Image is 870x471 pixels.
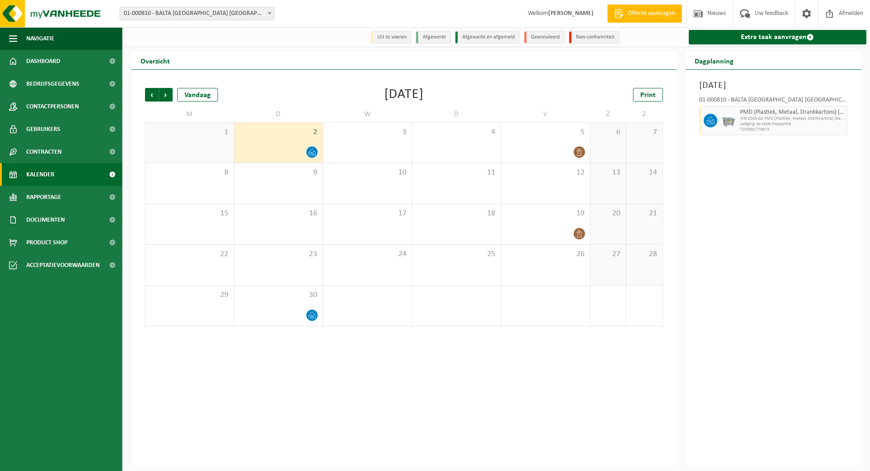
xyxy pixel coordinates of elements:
[417,168,497,178] span: 11
[569,31,619,44] li: Non-conformiteit
[26,73,79,95] span: Bedrijfsgegevens
[631,249,657,259] span: 28
[239,209,319,219] span: 16
[26,231,68,254] span: Product Shop
[455,31,520,44] li: Afgewerkt en afgemeld
[150,290,229,300] span: 29
[506,209,585,219] span: 19
[416,31,451,44] li: Afgewerkt
[239,249,319,259] span: 23
[26,141,62,163] span: Contracten
[26,186,61,209] span: Rapportage
[131,52,179,69] h2: Overzicht
[150,249,229,259] span: 22
[506,127,585,137] span: 5
[626,9,677,18] span: Offerte aanvragen
[686,52,743,69] h2: Dagplanning
[740,121,845,127] span: Lediging op vaste frequentie
[328,249,407,259] span: 24
[740,109,845,116] span: PMD (Plastiek, Metaal, Drankkartons) (bedrijven)
[501,106,590,122] td: V
[699,97,848,106] div: 01-000810 - BALTA [GEOGRAPHIC_DATA] [GEOGRAPHIC_DATA] - [GEOGRAPHIC_DATA]
[239,290,319,300] span: 30
[740,116,845,121] span: WB-2500-GA PMD (Plastiek, Metaal, Drankkartons) (bedrijven)
[689,30,867,44] a: Extra taak aanvragen
[323,106,412,122] td: W
[740,127,845,132] span: T250001778673
[328,209,407,219] span: 17
[120,7,275,20] span: 01-000810 - BALTA OUDENAARDE NV - OUDENAARDE
[177,88,218,102] div: Vandaag
[234,106,324,122] td: D
[150,127,229,137] span: 1
[506,168,585,178] span: 12
[145,88,159,102] span: Vorige
[417,249,497,259] span: 25
[524,31,565,44] li: Geannuleerd
[26,27,54,50] span: Navigatie
[120,7,274,20] span: 01-000810 - BALTA OUDENAARDE NV - OUDENAARDE
[590,106,627,122] td: Z
[633,88,663,102] a: Print
[371,31,411,44] li: Uit te voeren
[328,127,407,137] span: 3
[239,127,319,137] span: 2
[26,50,60,73] span: Dashboard
[150,168,229,178] span: 8
[631,168,657,178] span: 14
[26,163,54,186] span: Kalender
[328,168,407,178] span: 10
[595,168,622,178] span: 13
[26,254,100,277] span: Acceptatievoorwaarden
[26,118,60,141] span: Gebruikers
[595,127,622,137] span: 6
[548,10,594,17] strong: [PERSON_NAME]
[722,114,735,127] img: WB-2500-GAL-GY-01
[607,5,682,23] a: Offerte aanvragen
[699,79,848,92] h3: [DATE]
[26,209,65,231] span: Documenten
[631,209,657,219] span: 21
[631,127,657,137] span: 7
[159,88,173,102] span: Volgende
[626,106,662,122] td: Z
[384,88,424,102] div: [DATE]
[506,249,585,259] span: 26
[412,106,502,122] td: D
[26,95,79,118] span: Contactpersonen
[417,209,497,219] span: 18
[595,249,622,259] span: 27
[595,209,622,219] span: 20
[145,106,234,122] td: M
[150,209,229,219] span: 15
[640,92,656,99] span: Print
[417,127,497,137] span: 4
[239,168,319,178] span: 9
